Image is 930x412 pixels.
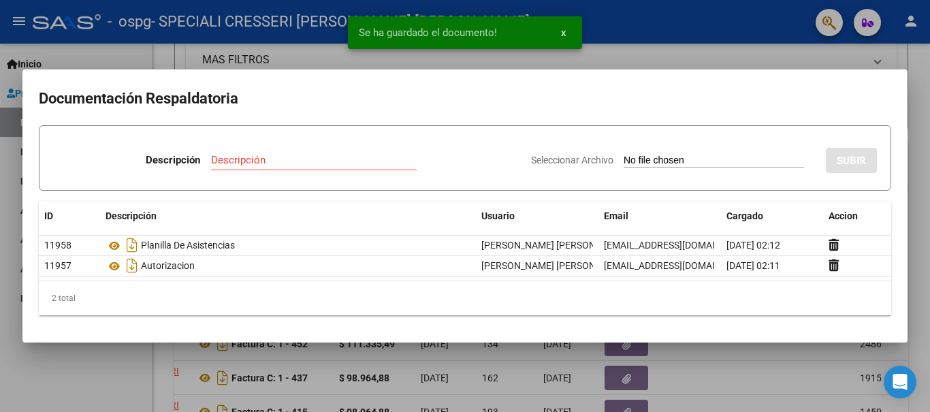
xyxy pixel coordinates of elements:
[123,255,141,276] i: Descargar documento
[146,153,200,168] p: Descripción
[106,210,157,221] span: Descripción
[39,202,100,231] datatable-header-cell: ID
[726,210,763,221] span: Cargado
[726,240,780,251] span: [DATE] 02:12
[100,202,476,231] datatable-header-cell: Descripción
[726,260,780,271] span: [DATE] 02:11
[481,240,716,251] span: [PERSON_NAME] [PERSON_NAME] SPECIALI CRESSERI
[106,234,470,256] div: Planilla De Asistencias
[106,255,470,276] div: Autorizacion
[39,281,891,315] div: 2 total
[826,148,877,173] button: SUBIR
[481,260,716,271] span: [PERSON_NAME] [PERSON_NAME] SPECIALI CRESSERI
[561,27,566,39] span: x
[123,234,141,256] i: Descargar documento
[604,240,755,251] span: [EMAIL_ADDRESS][DOMAIN_NAME]
[837,155,866,167] span: SUBIR
[604,260,755,271] span: [EMAIL_ADDRESS][DOMAIN_NAME]
[604,210,628,221] span: Email
[359,26,497,39] span: Se ha guardado el documento!
[481,210,515,221] span: Usuario
[884,366,916,398] div: Open Intercom Messenger
[598,202,721,231] datatable-header-cell: Email
[39,86,891,112] h2: Documentación Respaldatoria
[721,202,823,231] datatable-header-cell: Cargado
[829,210,858,221] span: Accion
[44,240,71,251] span: 11958
[531,155,613,165] span: Seleccionar Archivo
[44,260,71,271] span: 11957
[476,202,598,231] datatable-header-cell: Usuario
[823,202,891,231] datatable-header-cell: Accion
[44,210,53,221] span: ID
[550,20,577,45] button: x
